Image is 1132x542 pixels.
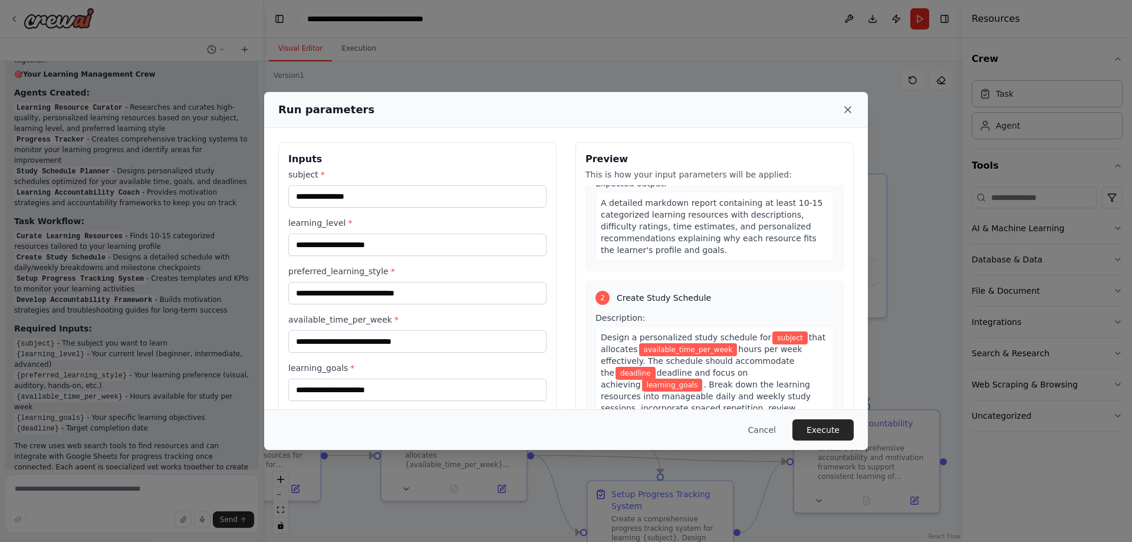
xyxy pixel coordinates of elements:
p: This is how your input parameters will be applied: [585,169,844,180]
span: Design a personalized study schedule for [601,333,771,342]
button: Execute [792,419,854,441]
span: deadline and focus on achieving [601,368,748,389]
label: subject [288,169,547,180]
span: Create Study Schedule [617,292,711,304]
span: Variable: deadline [616,367,656,380]
label: learning_goals [288,362,547,374]
span: A detailed markdown report containing at least 10-15 categorized learning resources with descript... [601,198,822,255]
h3: Inputs [288,152,547,166]
span: Description: [595,313,645,323]
label: preferred_learning_style [288,265,547,277]
span: hours per week effectively. The schedule should accommodate the [601,344,802,377]
span: Variable: available_time_per_week [639,343,738,356]
label: available_time_per_week [288,314,547,326]
span: Variable: learning_goals [642,379,703,392]
span: . Break down the learning resources into manageable daily and weekly study sessions, incorporate ... [601,380,828,448]
h2: Run parameters [278,101,374,118]
div: 2 [595,291,610,305]
span: Variable: subject [772,331,808,344]
h3: Preview [585,152,844,166]
label: learning_level [288,217,547,229]
button: Cancel [739,419,785,441]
